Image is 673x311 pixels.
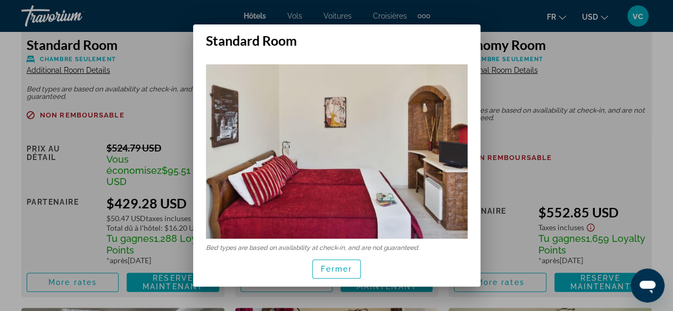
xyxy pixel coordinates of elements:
iframe: Bouton de lancement de la fenêtre de messagerie [630,268,664,302]
img: Standard Room [206,64,468,238]
span: Fermer [321,265,353,273]
p: Bed types are based on availability at check-in, and are not guaranteed. [206,244,468,251]
h2: Standard Room [193,24,480,48]
button: Fermer [312,259,361,279]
